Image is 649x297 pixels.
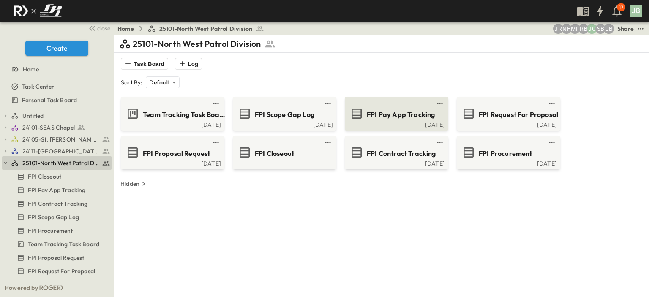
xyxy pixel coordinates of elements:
[23,65,39,74] span: Home
[2,170,112,183] div: FPI Closeouttest
[587,24,597,34] div: Josh Gille (jgille@fpibuilders.com)
[629,4,643,18] button: JG
[143,149,210,158] span: FPI Proposal Request
[458,159,557,166] a: [DATE]
[11,122,110,134] a: 24101-SEAS Chapel
[2,63,110,75] a: Home
[595,24,605,34] div: Sterling Barnett (sterling@fpibuilders.com)
[211,98,221,109] button: test
[2,251,112,264] div: FPI Proposal Requesttest
[123,120,221,127] a: [DATE]
[479,110,558,120] span: FPI Request For Proposal
[323,98,333,109] button: test
[2,197,112,210] div: FPI Contract Trackingtest
[11,145,110,157] a: 24111-[GEOGRAPHIC_DATA]
[2,276,112,290] div: St. Vincent De Paul Renovationstest
[619,4,623,11] p: 17
[2,252,110,264] a: FPI Proposal Request
[121,58,168,70] button: Task Board
[255,149,294,158] span: FPI Closeout
[346,107,445,120] a: FPI Pay App Tracking
[22,135,100,144] span: 24105-St. Matthew Kitchen Reno
[346,120,445,127] a: [DATE]
[10,2,65,20] img: c8d7d1ed905e502e8f77bf7063faec64e13b34fdb1f2bdd94b0e311fc34f8000.png
[2,94,110,106] a: Personal Task Board
[547,98,557,109] button: test
[435,98,445,109] button: test
[458,120,557,127] a: [DATE]
[211,137,221,147] button: test
[28,253,84,262] span: FPI Proposal Request
[149,78,169,87] p: Default
[2,144,112,158] div: 24111-[GEOGRAPHIC_DATA]test
[346,146,445,159] a: FPI Contract Tracking
[123,146,221,159] a: FPI Proposal Request
[578,24,589,34] div: Regina Barnett (rbarnett@fpibuilders.com)
[143,110,225,120] span: Team Tracking Task Board
[479,149,532,158] span: FPI Procurement
[22,159,100,167] span: 25101-North West Patrol Division
[2,210,112,224] div: FPI Scope Gap Logtest
[22,96,77,104] span: Personal Task Board
[28,226,73,235] span: FPI Procurement
[604,24,614,34] div: Jeremiah Bailey (jbailey@fpibuilders.com)
[120,180,139,188] p: Hidden
[235,107,333,120] a: FPI Scope Gap Log
[2,224,112,237] div: FPI Procurementtest
[22,147,100,155] span: 24111-[GEOGRAPHIC_DATA]
[146,76,179,88] div: Default
[235,120,333,127] div: [DATE]
[11,134,110,145] a: 24105-St. Matthew Kitchen Reno
[635,24,646,34] button: test
[570,24,580,34] div: Monica Pruteanu (mpruteanu@fpibuilders.com)
[562,24,572,34] div: Nila Hutcheson (nhutcheson@fpibuilders.com)
[630,5,642,17] div: JG
[2,238,110,250] a: Team Tracking Task Board
[2,225,110,237] a: FPI Procurement
[22,123,75,132] span: 24101-SEAS Chapel
[2,109,112,123] div: Untitledtest
[2,265,110,277] a: FPI Request For Proposal
[458,146,557,159] a: FPI Procurement
[435,137,445,147] button: test
[2,121,112,134] div: 24101-SEAS Chapeltest
[85,22,112,34] button: close
[235,146,333,159] a: FPI Closeout
[25,41,88,56] button: Create
[117,25,134,33] a: Home
[117,25,269,33] nav: breadcrumbs
[367,110,435,120] span: FPI Pay App Tracking
[159,25,252,33] span: 25101-North West Patrol Division
[28,267,95,275] span: FPI Request For Proposal
[123,159,221,166] a: [DATE]
[123,107,221,120] a: Team Tracking Task Board
[2,184,110,196] a: FPI Pay App Tracking
[147,25,264,33] a: 25101-North West Patrol Division
[2,264,112,278] div: FPI Request For Proposaltest
[28,213,79,221] span: FPI Scope Gap Log
[22,112,44,120] span: Untitled
[117,178,151,190] button: Hidden
[133,38,261,50] p: 25101-North West Patrol Division
[2,198,110,210] a: FPI Contract Tracking
[2,211,110,223] a: FPI Scope Gap Log
[28,172,61,181] span: FPI Closeout
[323,137,333,147] button: test
[458,107,557,120] a: FPI Request For Proposal
[553,24,563,34] div: Jayden Ramirez (jramirez@fpibuilders.com)
[175,58,202,70] button: Log
[2,171,110,183] a: FPI Closeout
[346,159,445,166] a: [DATE]
[28,199,88,208] span: FPI Contract Tracking
[11,277,110,289] a: St. Vincent De Paul Renovations
[617,25,634,33] div: Share
[121,78,142,87] p: Sort By:
[11,110,110,122] a: Untitled
[97,24,110,33] span: close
